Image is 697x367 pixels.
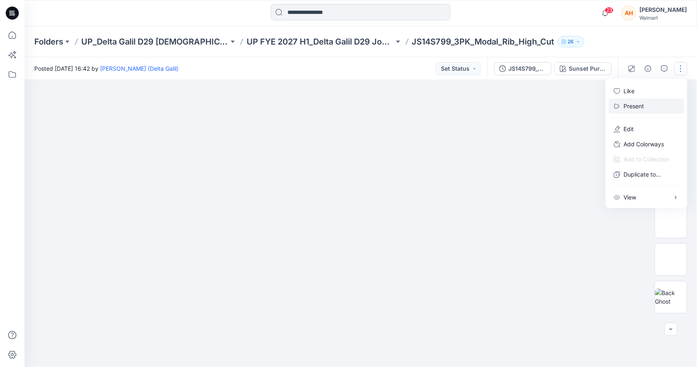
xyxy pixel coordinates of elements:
[624,125,634,133] a: Edit
[34,64,178,73] span: Posted [DATE] 16:42 by
[100,65,178,72] a: [PERSON_NAME] (Delta Galil)
[624,170,661,179] p: Duplicate to...
[508,64,546,73] div: JS14S799_3PK_Modal_Rib_High_Cut
[621,6,636,20] div: AH
[655,289,687,306] img: Back Ghost
[639,15,687,21] div: Walmart
[34,36,63,47] a: Folders
[247,36,394,47] a: UP FYE 2027 H1_Delta Galil D29 Joyspun Panties
[624,87,635,95] p: Like
[81,36,229,47] a: UP_Delta Galil D29 [DEMOGRAPHIC_DATA] Joyspun Intimates
[568,37,574,46] p: 26
[494,62,551,75] button: JS14S799_3PK_Modal_Rib_High_Cut
[624,102,644,110] a: Present
[624,140,664,148] p: Add Colorways
[412,36,554,47] p: JS14S799_3PK_Modal_Rib_High_Cut
[624,193,636,201] p: View
[558,36,584,47] button: 26
[569,64,606,73] div: Sunset Purple
[554,62,612,75] button: Sunset Purple
[641,62,655,75] button: Details
[639,5,687,15] div: [PERSON_NAME]
[605,7,614,13] span: 23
